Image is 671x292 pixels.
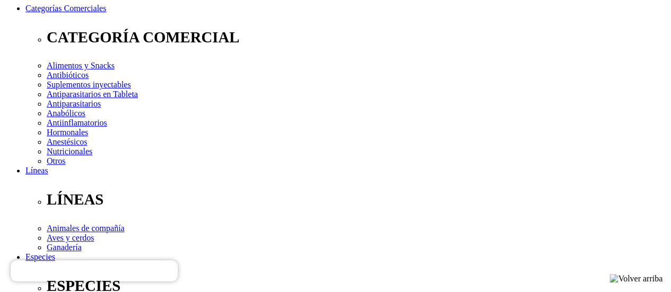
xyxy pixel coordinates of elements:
a: Antiinflamatorios [47,118,107,127]
iframe: Brevo live chat [11,260,178,281]
p: LÍNEAS [47,191,667,208]
a: Ganadería [47,243,82,252]
a: Antibióticos [47,70,89,79]
a: Especies [25,252,55,261]
a: Anestésicos [47,137,87,146]
a: Categorías Comerciales [25,4,106,13]
a: Otros [47,156,66,165]
a: Hormonales [47,128,88,137]
a: Líneas [25,166,48,175]
img: Volver arriba [609,274,663,284]
a: Suplementos inyectables [47,80,131,89]
a: Antiparasitarios [47,99,101,108]
a: Anabólicos [47,109,85,118]
p: CATEGORÍA COMERCIAL [47,29,667,46]
a: Animales de compañía [47,224,125,233]
a: Alimentos y Snacks [47,61,115,70]
a: Antiparasitarios en Tableta [47,90,138,99]
a: Nutricionales [47,147,92,156]
a: Aves y cerdos [47,233,94,242]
